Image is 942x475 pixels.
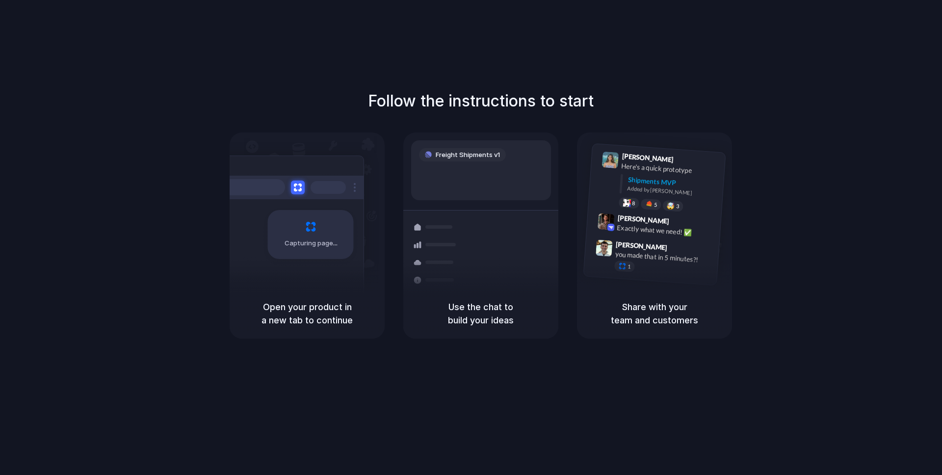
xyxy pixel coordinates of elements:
[654,202,657,207] span: 5
[667,202,675,210] div: 🤯
[415,300,547,327] h5: Use the chat to build your ideas
[677,155,697,167] span: 9:41 AM
[241,300,373,327] h5: Open your product in a new tab to continue
[670,243,690,255] span: 9:47 AM
[676,203,680,209] span: 3
[628,174,718,190] div: Shipments MVP
[628,264,631,269] span: 1
[615,249,713,265] div: you made that in 5 minutes?!
[589,300,720,327] h5: Share with your team and customers
[627,184,717,198] div: Added by [PERSON_NAME]
[368,89,594,113] h1: Follow the instructions to start
[632,200,635,206] span: 8
[617,222,715,239] div: Exactly what we need! ✅
[622,151,674,165] span: [PERSON_NAME]
[617,212,669,226] span: [PERSON_NAME]
[672,217,692,229] span: 9:42 AM
[621,160,719,177] div: Here's a quick prototype
[616,238,668,253] span: [PERSON_NAME]
[436,150,500,160] span: Freight Shipments v1
[285,238,339,248] span: Capturing page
